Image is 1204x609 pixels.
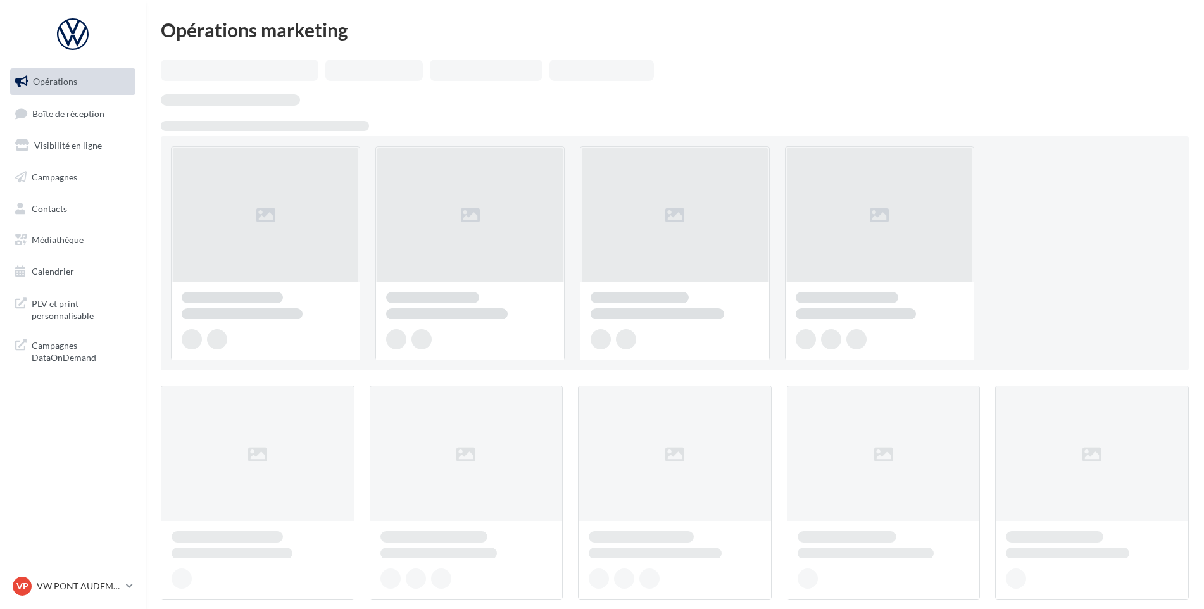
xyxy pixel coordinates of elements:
[8,68,138,95] a: Opérations
[37,580,121,593] p: VW PONT AUDEMER
[8,227,138,253] a: Médiathèque
[32,203,67,213] span: Contacts
[32,266,74,277] span: Calendrier
[161,20,1189,39] div: Opérations marketing
[16,580,28,593] span: VP
[32,337,130,364] span: Campagnes DataOnDemand
[8,332,138,369] a: Campagnes DataOnDemand
[8,290,138,327] a: PLV et print personnalisable
[32,295,130,322] span: PLV et print personnalisable
[8,164,138,191] a: Campagnes
[8,100,138,127] a: Boîte de réception
[32,172,77,182] span: Campagnes
[32,234,84,245] span: Médiathèque
[10,574,135,598] a: VP VW PONT AUDEMER
[34,140,102,151] span: Visibilité en ligne
[32,108,104,118] span: Boîte de réception
[8,196,138,222] a: Contacts
[8,132,138,159] a: Visibilité en ligne
[8,258,138,285] a: Calendrier
[33,76,77,87] span: Opérations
